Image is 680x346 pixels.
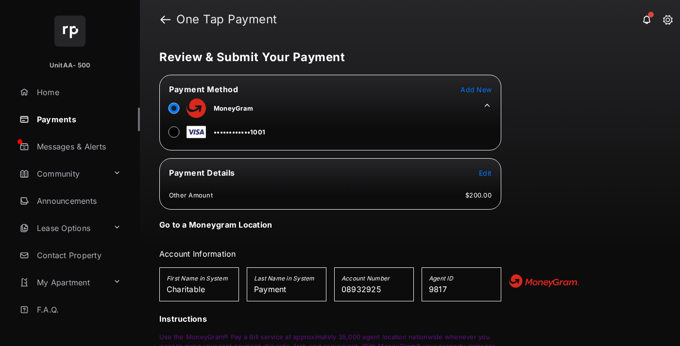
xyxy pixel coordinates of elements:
[169,191,213,199] td: Other Amount
[16,244,140,267] a: Contact Property
[341,275,407,284] h5: Account Number
[16,298,140,321] a: F.A.Q.
[214,104,253,112] span: MoneyGram
[167,284,205,294] span: Charitable
[429,275,494,284] h5: Agent ID
[16,108,140,131] a: Payments
[479,169,492,177] span: Edit
[16,271,109,294] a: My Apartment
[16,81,140,104] a: Home
[341,284,381,294] span: 08932925
[16,162,109,185] a: Community
[159,313,501,325] h3: Instructions
[169,168,235,178] span: Payment Details
[159,220,272,230] h4: Go to a Moneygram Location
[159,248,501,260] h3: Account Information
[50,61,91,70] p: UnitAA- 500
[460,84,492,94] button: Add New
[169,84,238,94] span: Payment Method
[176,14,277,25] strong: One Tap Payment
[479,168,492,178] button: Edit
[465,191,492,199] td: $200.00
[460,85,492,94] span: Add New
[16,216,109,240] a: Lease Options
[167,275,232,284] h5: First Name in System
[429,284,447,294] span: 9817
[254,275,319,284] h5: Last Name in System
[54,16,85,47] img: svg+xml;base64,PHN2ZyB4bWxucz0iaHR0cDovL3d3dy53My5vcmcvMjAwMC9zdmciIHdpZHRoPSI2NCIgaGVpZ2h0PSI2NC...
[254,284,287,294] span: Payment
[16,189,140,213] a: Announcements
[16,135,140,158] a: Messages & Alerts
[214,128,265,136] span: ••••••••••••1001
[159,51,653,63] h5: Review & Submit Your Payment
